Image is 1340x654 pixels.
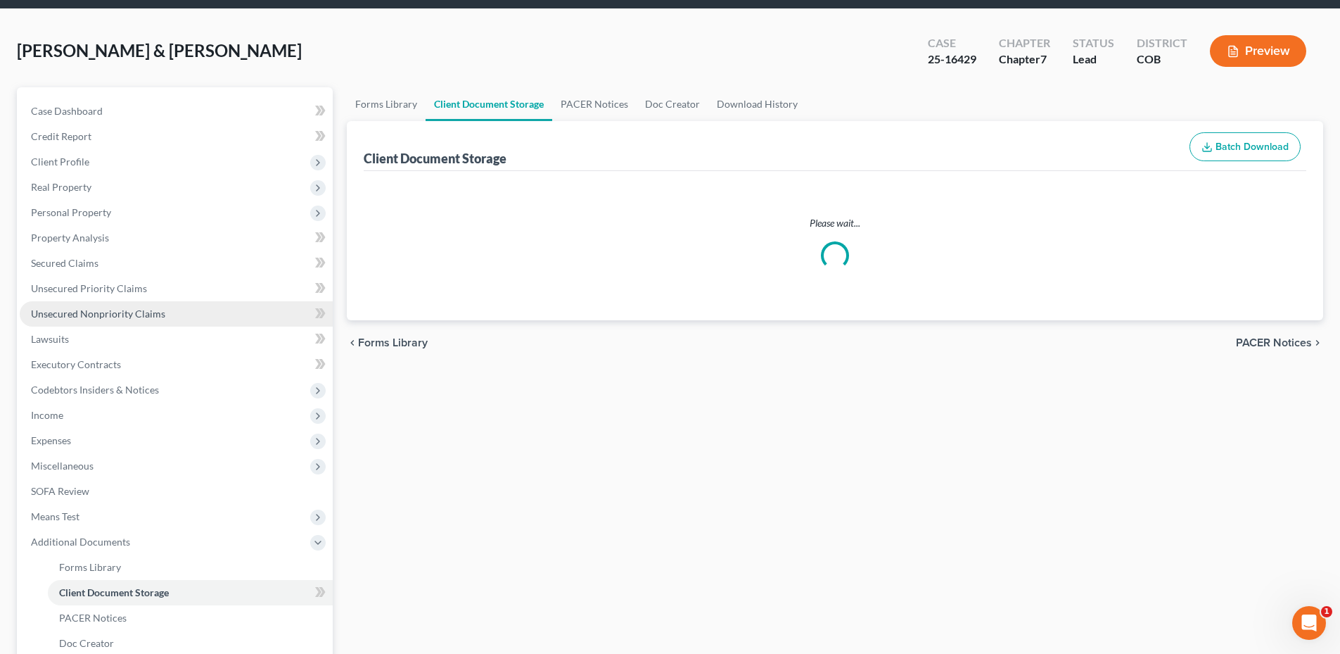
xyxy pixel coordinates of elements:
a: Property Analysis [20,225,333,251]
a: Client Document Storage [48,580,333,605]
a: Secured Claims [20,251,333,276]
span: Miscellaneous [31,460,94,472]
span: Credit Report [31,130,91,142]
div: Chapter [999,35,1050,51]
a: SOFA Review [20,479,333,504]
a: PACER Notices [552,87,637,121]
span: Personal Property [31,206,111,218]
span: Real Property [31,181,91,193]
span: SOFA Review [31,485,89,497]
iframe: Intercom live chat [1292,606,1326,640]
a: Forms Library [48,555,333,580]
i: chevron_left [347,337,358,348]
span: Lawsuits [31,333,69,345]
a: Client Document Storage [426,87,552,121]
a: Forms Library [347,87,426,121]
a: PACER Notices [48,605,333,631]
span: Property Analysis [31,232,109,244]
a: Unsecured Priority Claims [20,276,333,301]
span: [PERSON_NAME] & [PERSON_NAME] [17,40,302,61]
div: 25-16429 [928,51,976,68]
span: 1 [1321,606,1332,617]
p: Please wait... [366,216,1303,230]
span: Unsecured Nonpriority Claims [31,308,165,320]
span: Batch Download [1215,141,1289,153]
button: PACER Notices chevron_right [1236,337,1323,348]
div: Chapter [999,51,1050,68]
span: Case Dashboard [31,105,103,117]
div: Lead [1073,51,1114,68]
span: Additional Documents [31,536,130,548]
span: 7 [1040,52,1047,65]
span: Codebtors Insiders & Notices [31,384,159,396]
div: Client Document Storage [364,150,506,167]
div: Status [1073,35,1114,51]
a: Download History [708,87,806,121]
span: Secured Claims [31,257,98,269]
span: Unsecured Priority Claims [31,282,147,294]
div: COB [1137,51,1187,68]
span: PACER Notices [59,612,127,624]
span: Executory Contracts [31,358,121,370]
span: Income [31,409,63,421]
a: Lawsuits [20,327,333,352]
a: Unsecured Nonpriority Claims [20,301,333,327]
span: Doc Creator [59,637,114,649]
button: Preview [1210,35,1306,67]
a: Doc Creator [637,87,708,121]
span: Client Document Storage [59,586,169,598]
div: Case [928,35,976,51]
span: Forms Library [59,561,121,573]
span: Forms Library [358,337,428,348]
span: Expenses [31,434,71,446]
div: District [1137,35,1187,51]
span: Client Profile [31,156,89,168]
a: Executory Contracts [20,352,333,377]
span: Means Test [31,510,79,522]
i: chevron_right [1312,337,1323,348]
span: PACER Notices [1236,337,1312,348]
button: chevron_left Forms Library [347,337,428,348]
a: Case Dashboard [20,99,333,124]
a: Credit Report [20,124,333,149]
button: Batch Download [1189,132,1301,162]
